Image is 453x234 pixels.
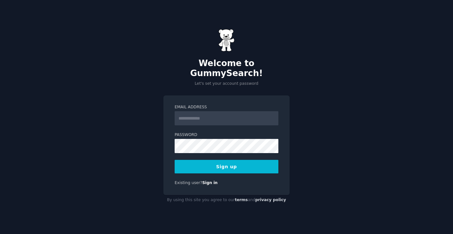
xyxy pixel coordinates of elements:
a: terms [235,198,248,202]
label: Password [175,132,278,138]
button: Sign up [175,160,278,173]
img: Gummy Bear [218,29,235,52]
a: privacy policy [255,198,286,202]
h2: Welcome to GummySearch! [163,58,290,79]
span: Existing user? [175,180,202,185]
a: Sign in [202,180,218,185]
p: Let's set your account password [163,81,290,87]
div: By using this site you agree to our and [163,195,290,205]
label: Email Address [175,104,278,110]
